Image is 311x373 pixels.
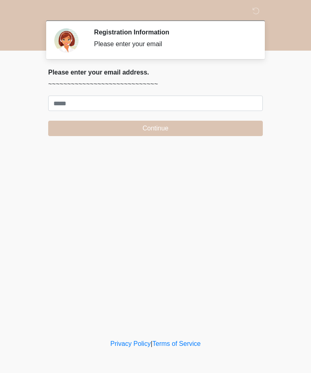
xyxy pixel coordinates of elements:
[94,28,251,36] h2: Registration Information
[48,121,263,136] button: Continue
[48,68,263,76] h2: Please enter your email address.
[48,79,263,89] p: ~~~~~~~~~~~~~~~~~~~~~~~~~~~~~
[54,28,79,53] img: Agent Avatar
[151,340,152,347] a: |
[152,340,200,347] a: Terms of Service
[40,6,51,16] img: Sm Skin La Laser Logo
[94,39,251,49] div: Please enter your email
[111,340,151,347] a: Privacy Policy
